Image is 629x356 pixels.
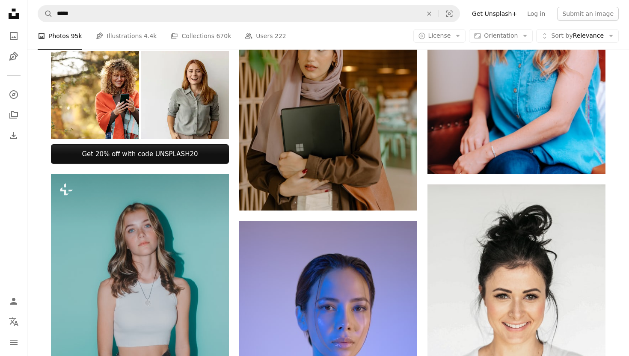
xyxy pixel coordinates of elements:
[413,29,466,43] button: License
[420,6,439,22] button: Clear
[557,7,619,21] button: Submit an image
[439,6,460,22] button: Visual search
[469,29,533,43] button: Orientation
[5,107,22,124] a: Collections
[51,144,229,164] a: Get 20% off with code UNSPLASH20
[38,6,53,22] button: Search Unsplash
[5,293,22,310] a: Log in / Sign up
[427,292,605,300] a: woman in white crew neck shirt smiling
[5,5,22,24] a: Home — Unsplash
[96,22,157,50] a: Illustrations 4.4k
[428,32,451,39] span: License
[141,51,229,139] img: Confident Woman Smiling in Casual Attire Against White Background
[467,7,522,21] a: Get Unsplash+
[170,22,231,50] a: Collections 670k
[522,7,550,21] a: Log in
[51,303,229,311] a: a woman standing in front of a blue wall
[51,51,139,139] img: Portrait of beautiful woman with backpack using smart phone while hiking in autumn nature
[5,48,22,65] a: Illustrations
[484,32,518,39] span: Orientation
[245,22,286,50] a: Users 222
[5,127,22,144] a: Download History
[144,31,157,41] span: 4.4k
[216,31,231,41] span: 670k
[5,86,22,103] a: Explore
[5,313,22,330] button: Language
[38,5,460,22] form: Find visuals sitewide
[239,328,417,335] a: woman wearing black crew-neck shirt
[239,73,417,80] a: a person holding a laptop
[551,32,604,40] span: Relevance
[536,29,619,43] button: Sort byRelevance
[5,27,22,44] a: Photos
[5,334,22,351] button: Menu
[275,31,286,41] span: 222
[551,32,573,39] span: Sort by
